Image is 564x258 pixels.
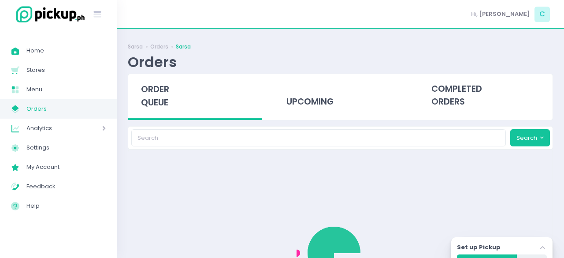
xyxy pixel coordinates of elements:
span: [PERSON_NAME] [479,10,530,19]
input: Search [131,129,506,146]
label: Set up Pickup [457,243,501,252]
span: Analytics [26,123,77,134]
div: upcoming [273,74,407,117]
a: Sarsa [176,43,191,51]
span: order queue [141,83,169,108]
button: Search [510,129,550,146]
span: Menu [26,84,106,95]
span: Feedback [26,181,106,192]
span: Orders [26,103,106,115]
img: logo [11,5,86,24]
span: Settings [26,142,106,153]
a: Sarsa [128,43,143,51]
span: Stores [26,64,106,76]
div: Orders [128,53,177,71]
div: completed orders [419,74,553,117]
a: Orders [150,43,168,51]
span: Home [26,45,106,56]
span: Hi, [471,10,478,19]
span: My Account [26,161,106,173]
span: Help [26,200,106,212]
span: C [534,7,550,22]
